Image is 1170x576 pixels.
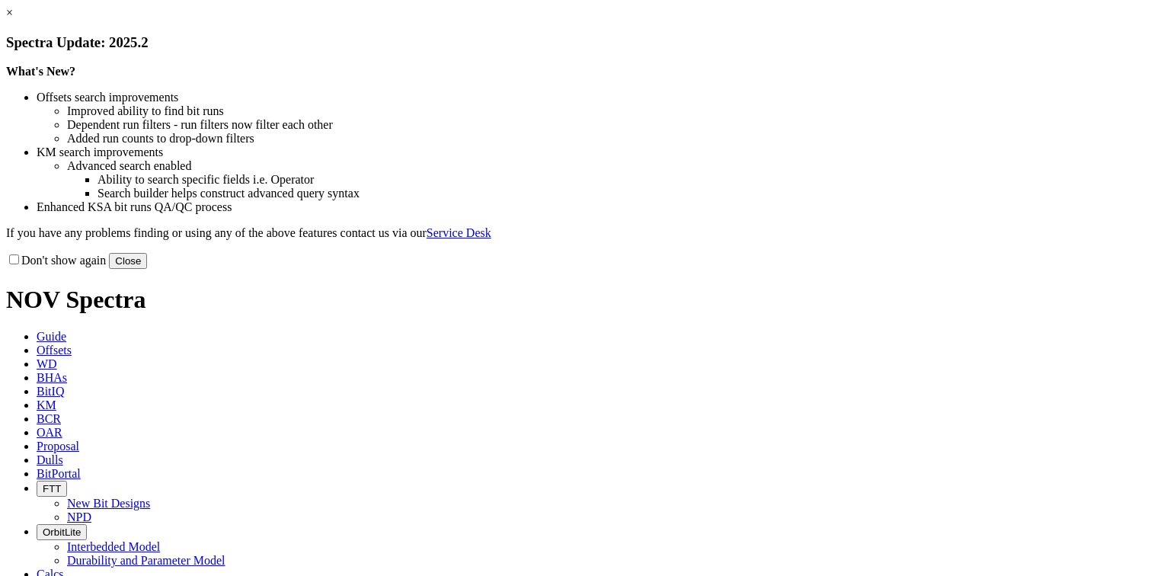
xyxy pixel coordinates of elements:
[97,173,1164,187] li: Ability to search specific fields i.e. Operator
[6,286,1164,314] h1: NOV Spectra
[37,371,67,384] span: BHAs
[109,253,147,269] button: Close
[37,91,1164,104] li: Offsets search improvements
[37,146,1164,159] li: KM search improvements
[67,540,160,553] a: Interbedded Model
[37,200,1164,214] li: Enhanced KSA bit runs QA/QC process
[67,554,225,567] a: Durability and Parameter Model
[37,426,62,439] span: OAR
[6,6,13,19] a: ×
[67,132,1164,146] li: Added run counts to drop-down filters
[67,159,1164,173] li: Advanced search enabled
[67,104,1164,118] li: Improved ability to find bit runs
[97,187,1164,200] li: Search builder helps construct advanced query syntax
[37,467,81,480] span: BitPortal
[37,440,79,453] span: Proposal
[37,344,72,357] span: Offsets
[427,226,491,239] a: Service Desk
[37,330,66,343] span: Guide
[37,385,64,398] span: BitIQ
[6,226,1164,240] p: If you have any problems finding or using any of the above features contact us via our
[6,254,106,267] label: Don't show again
[6,34,1164,51] h3: Spectra Update: 2025.2
[6,65,75,78] strong: What's New?
[67,118,1164,132] li: Dependent run filters - run filters now filter each other
[67,497,150,510] a: New Bit Designs
[37,357,57,370] span: WD
[9,254,19,264] input: Don't show again
[43,526,81,538] span: OrbitLite
[37,412,61,425] span: BCR
[37,453,63,466] span: Dulls
[43,483,61,494] span: FTT
[67,510,91,523] a: NPD
[37,398,56,411] span: KM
